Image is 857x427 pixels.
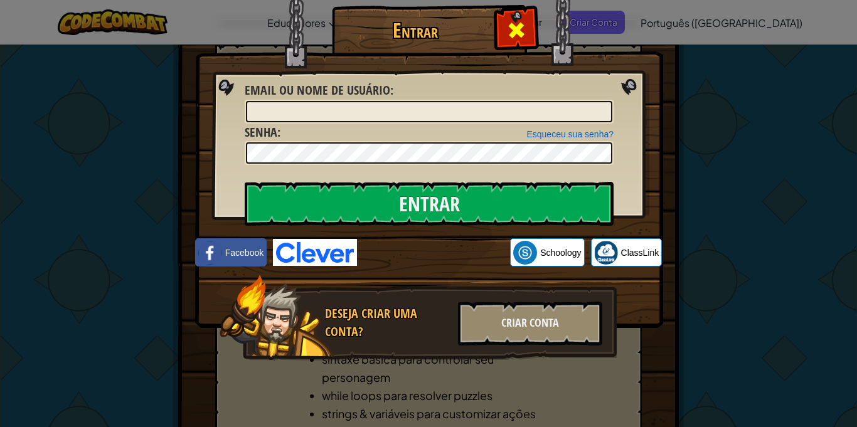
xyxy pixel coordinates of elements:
div: Criar Conta [458,302,602,345]
img: classlink-logo-small.png [594,241,618,265]
span: Email ou nome de usuário [245,82,390,98]
label: : [245,124,280,142]
span: ClassLink [621,246,659,259]
div: Deseja Criar uma Conta? [325,305,450,340]
span: Schoology [540,246,581,259]
label: : [245,82,393,100]
img: facebook_small.png [198,241,222,265]
img: clever-logo-blue.png [273,239,357,266]
a: Esqueceu sua senha? [526,129,614,139]
h1: Entrar [335,19,495,41]
iframe: Botão "Fazer login com o Google" [357,239,510,266]
img: schoology.png [513,241,537,265]
span: Senha [245,124,277,140]
input: Entrar [245,182,614,226]
span: Facebook [225,246,263,259]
